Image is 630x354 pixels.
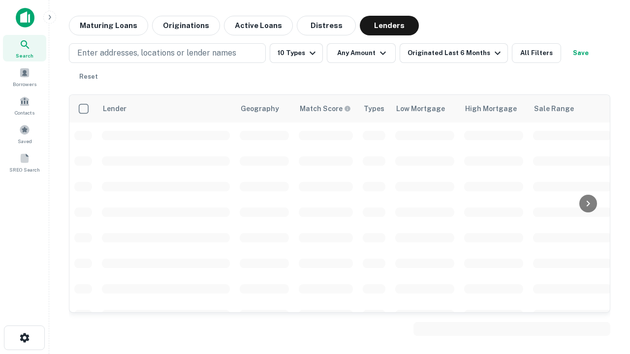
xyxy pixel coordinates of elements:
button: Maturing Loans [69,16,148,35]
th: Lender [97,95,235,122]
a: Search [3,35,46,61]
button: Distress [297,16,356,35]
th: Sale Range [528,95,617,122]
button: Originated Last 6 Months [400,43,508,63]
button: Enter addresses, locations or lender names [69,43,266,63]
button: 10 Types [270,43,323,63]
span: Contacts [15,109,34,117]
div: Capitalize uses an advanced AI algorithm to match your search with the best lender. The match sco... [300,103,351,114]
a: Borrowers [3,63,46,90]
span: Borrowers [13,80,36,88]
th: Geography [235,95,294,122]
div: Originated Last 6 Months [408,47,504,59]
div: High Mortgage [465,103,517,115]
button: All Filters [512,43,561,63]
div: Geography [241,103,279,115]
div: Lender [103,103,126,115]
span: Search [16,52,33,59]
a: Contacts [3,92,46,118]
iframe: Chat Widget [581,244,630,291]
button: Any Amount [327,43,396,63]
button: Originations [152,16,220,35]
a: SREO Search [3,149,46,176]
div: Types [364,103,384,115]
button: Reset [73,67,104,87]
th: Types [358,95,390,122]
button: Lenders [360,16,419,35]
div: Low Mortgage [396,103,445,115]
a: Saved [3,120,46,147]
th: Capitalize uses an advanced AI algorithm to match your search with the best lender. The match sco... [294,95,358,122]
button: Save your search to get updates of matches that match your search criteria. [565,43,597,63]
span: Saved [18,137,32,145]
button: Active Loans [224,16,293,35]
p: Enter addresses, locations or lender names [77,47,236,59]
span: SREO Search [9,166,40,174]
img: capitalize-icon.png [16,8,34,28]
th: High Mortgage [459,95,528,122]
div: Sale Range [534,103,574,115]
th: Low Mortgage [390,95,459,122]
h6: Match Score [300,103,349,114]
